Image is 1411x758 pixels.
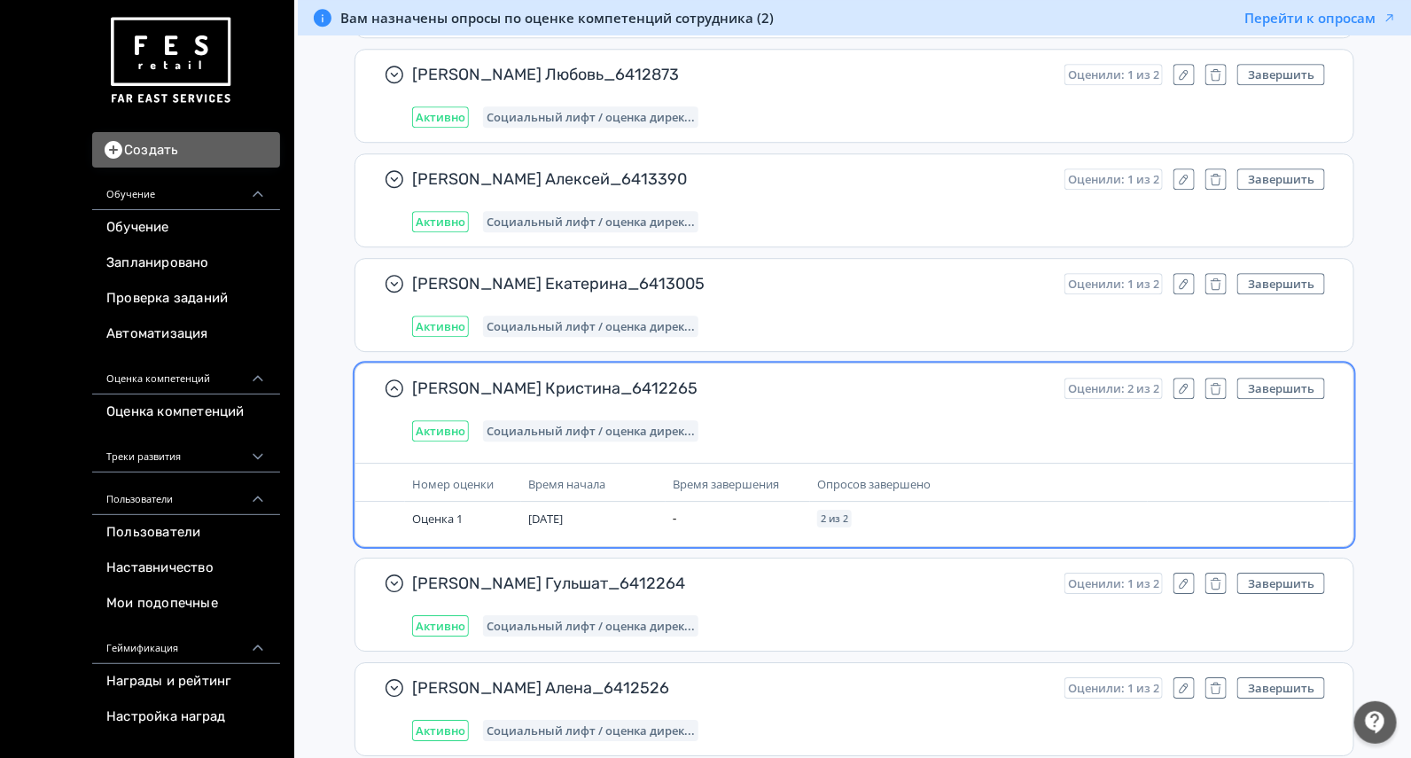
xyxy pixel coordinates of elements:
[92,210,280,246] a: Обучение
[528,476,605,492] span: Время начала
[821,513,848,524] span: 2 из 2
[92,586,280,621] a: Мои подопечные
[92,395,280,430] a: Оценка компетенций
[416,723,465,738] span: Активно
[1237,273,1325,294] button: Завершить
[416,110,465,124] span: Активно
[487,723,695,738] span: Социальный лифт / оценка директора магазина
[1068,381,1159,395] span: Оценили: 2 из 2
[673,476,779,492] span: Время завершения
[412,273,1050,294] span: [PERSON_NAME] Екатерина_6413005
[817,476,931,492] span: Опросов завершено
[340,9,774,27] span: Вам назначены опросы по оценке компетенций сотрудника (2)
[92,621,280,664] div: Геймификация
[487,215,695,229] span: Социальный лифт / оценка директора магазина
[487,319,695,333] span: Социальный лифт / оценка директора магазина
[487,424,695,438] span: Социальный лифт / оценка директора магазина
[412,677,1050,699] span: [PERSON_NAME] Алена_6412526
[416,619,465,633] span: Активно
[412,511,463,527] span: Оценка 1
[416,424,465,438] span: Активно
[666,502,810,535] td: -
[92,699,280,735] a: Настройка наград
[92,168,280,210] div: Обучение
[487,619,695,633] span: Социальный лифт / оценка директора магазина
[92,551,280,586] a: Наставничество
[1237,378,1325,399] button: Завершить
[416,319,465,333] span: Активно
[1237,64,1325,85] button: Завершить
[487,110,695,124] span: Социальный лифт / оценка директора магазина
[412,476,494,492] span: Номер оценки
[92,430,280,473] div: Треки развития
[1068,681,1159,695] span: Оценили: 1 из 2
[92,246,280,281] a: Запланировано
[528,511,563,527] span: [DATE]
[412,64,1050,85] span: [PERSON_NAME] Любовь_6412873
[92,515,280,551] a: Пользователи
[92,281,280,316] a: Проверка заданий
[106,11,234,111] img: https://files.teachbase.ru/system/account/57463/logo/medium-936fc5084dd2c598f50a98b9cbe0469a.png
[1068,277,1159,291] span: Оценили: 1 из 2
[1244,9,1397,27] button: Перейти к опросам
[412,168,1050,190] span: [PERSON_NAME] Алексей_6413390
[1068,576,1159,590] span: Оценили: 1 из 2
[92,473,280,515] div: Пользователи
[416,215,465,229] span: Активно
[1237,573,1325,594] button: Завершить
[92,132,280,168] button: Создать
[412,573,1050,594] span: [PERSON_NAME] Гульшат_6412264
[1237,677,1325,699] button: Завершить
[1068,172,1159,186] span: Оценили: 1 из 2
[92,352,280,395] div: Оценка компетенций
[1068,67,1159,82] span: Оценили: 1 из 2
[412,378,1050,399] span: [PERSON_NAME] Кристина_6412265
[92,316,280,352] a: Автоматизация
[1237,168,1325,190] button: Завершить
[92,664,280,699] a: Награды и рейтинг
